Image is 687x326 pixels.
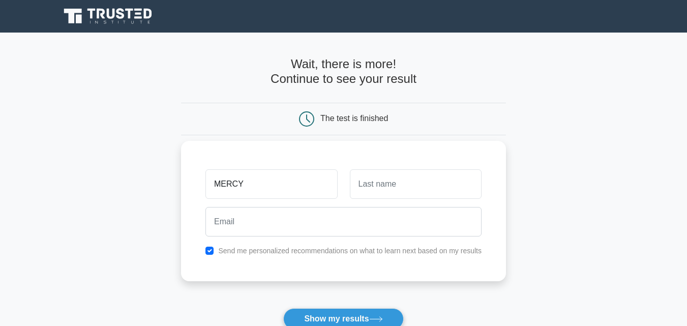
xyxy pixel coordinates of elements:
[181,57,506,86] h4: Wait, there is more! Continue to see your result
[218,247,482,255] label: Send me personalized recommendations on what to learn next based on my results
[205,207,482,236] input: Email
[320,114,388,123] div: The test is finished
[205,169,337,199] input: First name
[350,169,482,199] input: Last name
